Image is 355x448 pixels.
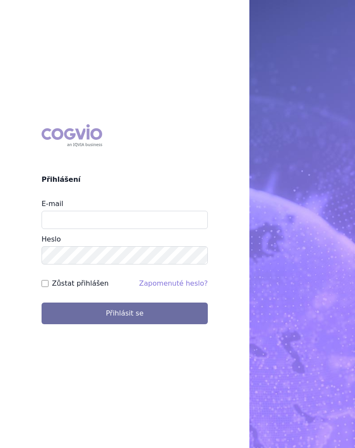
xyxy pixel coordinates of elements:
[42,174,208,185] h2: Přihlášení
[42,200,63,208] label: E-mail
[52,278,109,289] label: Zůstat přihlášen
[42,303,208,324] button: Přihlásit se
[139,279,208,287] a: Zapomenuté heslo?
[42,124,102,147] div: COGVIO
[42,235,61,243] label: Heslo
